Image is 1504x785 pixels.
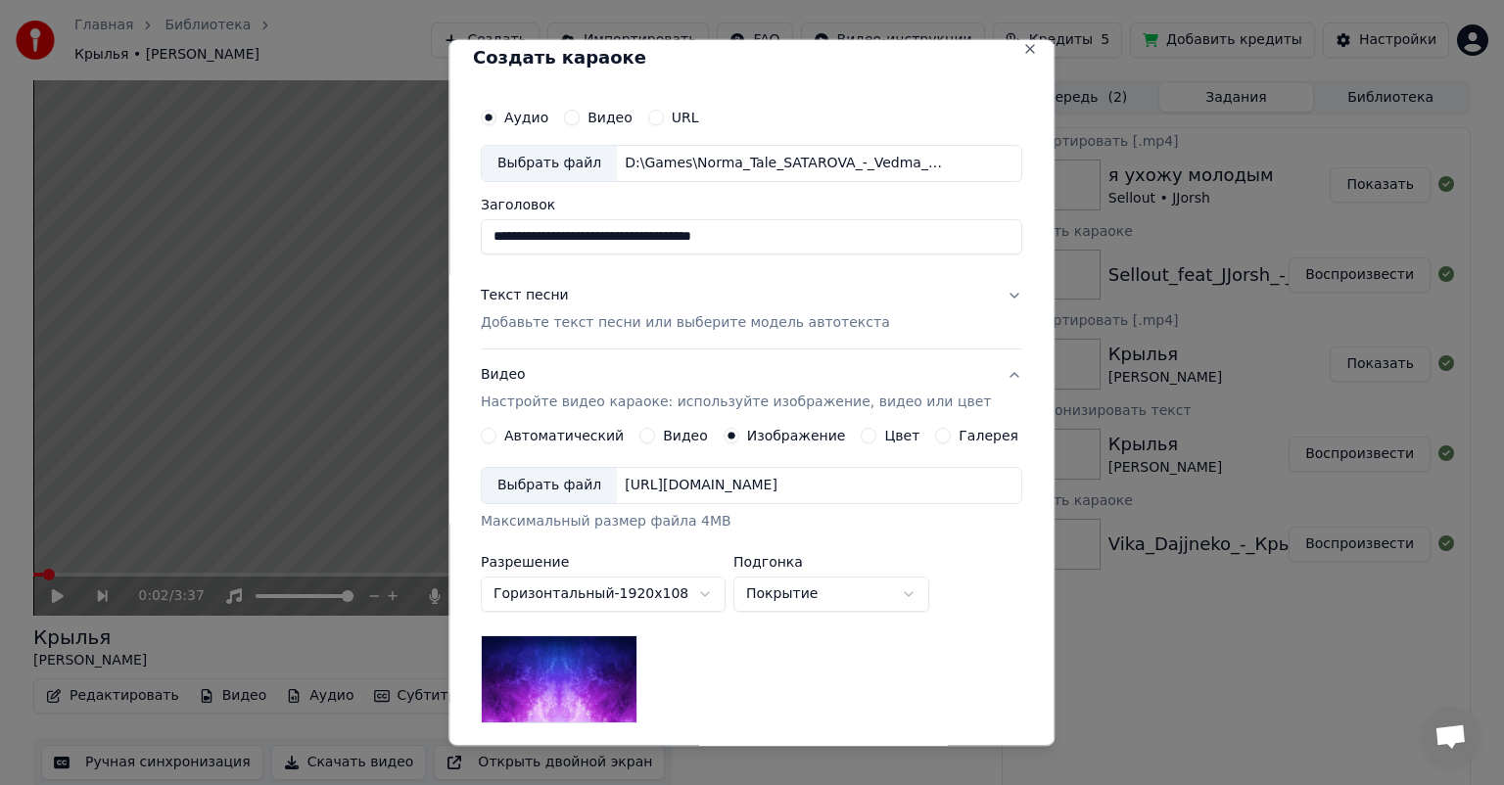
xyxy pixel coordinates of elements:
[587,111,633,124] label: Видео
[482,468,617,503] div: Выбрать файл
[481,313,890,333] p: Добавьте текст песни или выберите модель автотекста
[504,429,624,442] label: Автоматический
[885,429,920,442] label: Цвет
[747,429,846,442] label: Изображение
[482,146,617,181] div: Выбрать файл
[473,49,1030,67] h2: Создать караоке
[481,270,1022,348] button: Текст песниДобавьте текст песни или выберите модель автотекста
[481,512,1022,531] div: Максимальный размер файла 4MB
[663,429,708,442] label: Видео
[481,555,726,569] label: Разрешение
[481,286,569,305] div: Текст песни
[733,555,929,569] label: Подгонка
[481,365,991,412] div: Видео
[672,111,699,124] label: URL
[504,111,548,124] label: Аудио
[481,349,1022,428] button: ВидеоНастройте видео караоке: используйте изображение, видео или цвет
[617,154,950,173] div: D:\Games\Norma_Tale_SATAROVA_-_Vedma_i_jekzorcist_79285555.mp3
[481,198,1022,211] label: Заголовок
[481,392,991,412] p: Настройте видео караоке: используйте изображение, видео или цвет
[960,429,1019,442] label: Галерея
[617,476,785,495] div: [URL][DOMAIN_NAME]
